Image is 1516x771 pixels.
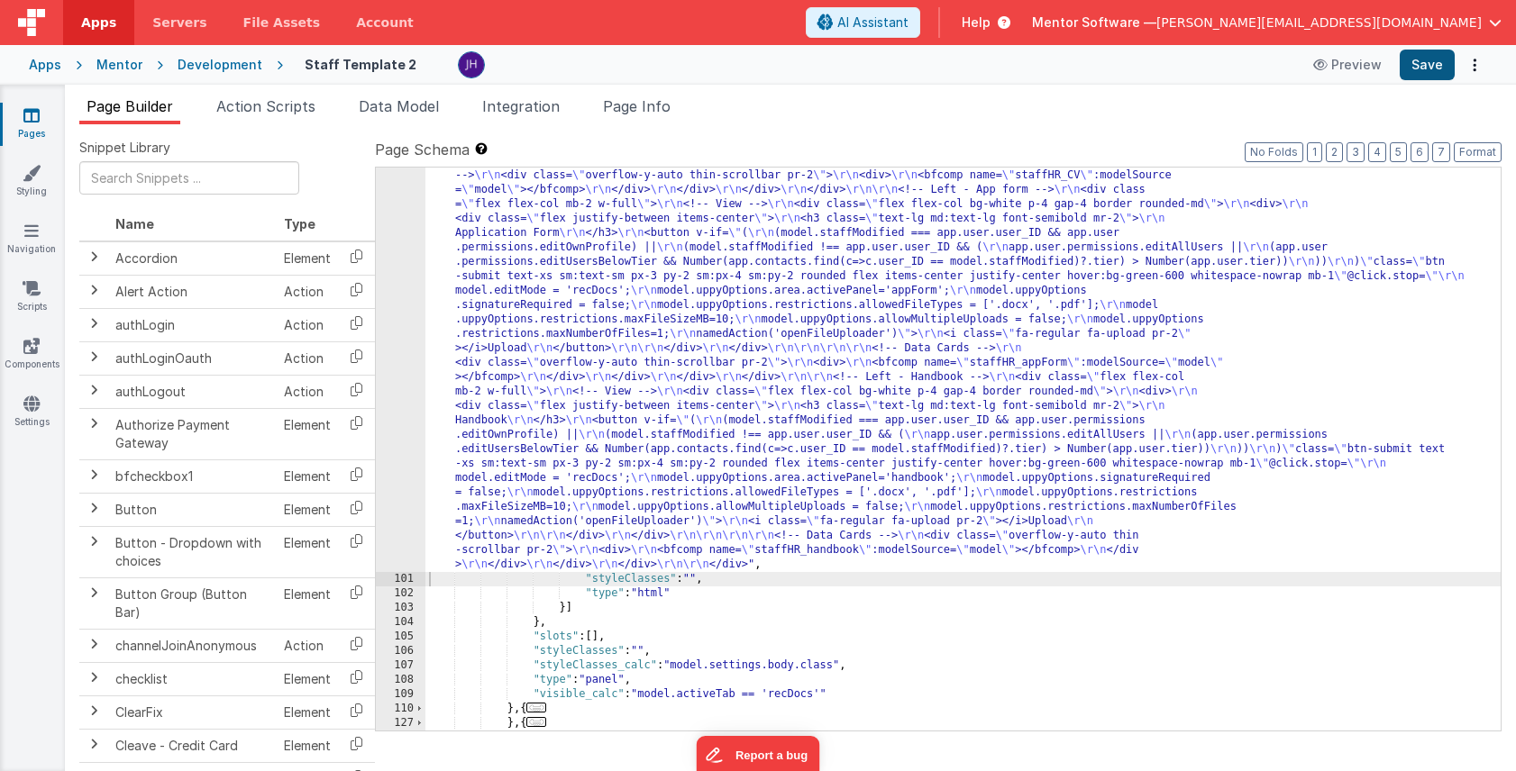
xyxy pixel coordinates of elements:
td: authLogin [108,308,277,341]
span: File Assets [243,14,321,32]
span: Data Model [359,97,439,115]
td: Cleave - Credit Card [108,729,277,762]
div: 104 [376,615,425,630]
td: channelJoinAnonymous [108,629,277,662]
td: Element [277,241,338,276]
div: Mentor [96,56,142,74]
div: 102 [376,586,425,601]
div: 103 [376,601,425,615]
input: Search Snippets ... [79,161,299,195]
td: Element [277,577,338,629]
button: AI Assistant [806,7,920,38]
span: Page Info [603,97,671,115]
button: 4 [1368,142,1386,162]
button: 3 [1347,142,1365,162]
span: AI Assistant [837,14,909,32]
td: authLoginOauth [108,341,277,375]
td: bfcheckbox1 [108,459,277,493]
span: Servers [152,14,206,32]
div: 109 [376,687,425,702]
td: Element [277,662,338,695]
div: 106 [376,644,425,658]
td: Element [277,493,338,526]
td: ClearFix [108,695,277,729]
div: Development [178,56,262,74]
td: Element [277,526,338,577]
div: 110 [376,702,425,716]
td: Element [277,459,338,493]
button: 2 [1326,142,1343,162]
td: Button [108,493,277,526]
button: Options [1462,52,1487,77]
div: 101 [376,572,425,586]
td: Button - Dropdown with choices [108,526,277,577]
td: authLogout [108,375,277,408]
td: Action [277,629,338,662]
h4: Staff Template 2 [305,58,416,71]
span: Page Builder [87,97,173,115]
button: 1 [1307,142,1322,162]
span: ... [526,703,546,712]
td: Element [277,695,338,729]
span: Mentor Software — [1032,14,1156,32]
td: Element [277,729,338,762]
span: Page Schema [375,139,470,160]
button: Preview [1302,50,1393,79]
span: Name [115,216,154,231]
td: Action [277,341,338,375]
span: Integration [482,97,560,115]
span: Help [962,14,991,32]
span: Type [284,216,315,231]
div: 105 [376,630,425,644]
button: 5 [1390,142,1407,162]
button: Mentor Software — [PERSON_NAME][EMAIL_ADDRESS][DOMAIN_NAME] [1032,14,1502,32]
div: Apps [29,56,61,74]
div: 107 [376,658,425,673]
span: Snippet Library [79,139,170,157]
button: No Folds [1245,142,1303,162]
div: 108 [376,673,425,687]
button: 7 [1432,142,1450,162]
td: Button Group (Button Bar) [108,577,277,629]
td: checklist [108,662,277,695]
button: Save [1400,50,1455,80]
td: Action [277,275,338,308]
td: Action [277,375,338,408]
td: Authorize Payment Gateway [108,408,277,459]
td: Action [277,308,338,341]
button: Format [1454,142,1502,162]
span: ... [526,717,546,727]
div: 127 [376,716,425,730]
span: [PERSON_NAME][EMAIL_ADDRESS][DOMAIN_NAME] [1156,14,1482,32]
img: c2badad8aad3a9dfc60afe8632b41ba8 [459,52,484,77]
td: Accordion [108,241,277,276]
td: Element [277,408,338,459]
button: 6 [1411,142,1429,162]
td: Alert Action [108,275,277,308]
span: Apps [81,14,116,32]
span: Action Scripts [216,97,315,115]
